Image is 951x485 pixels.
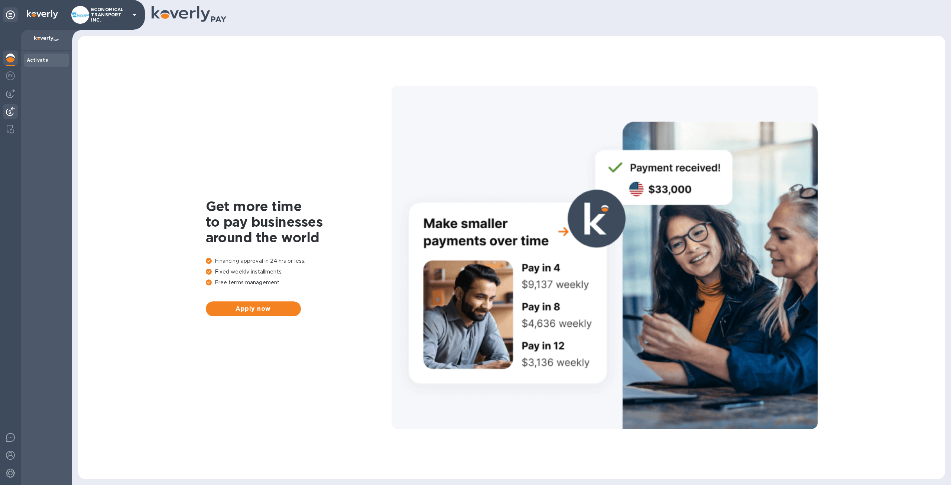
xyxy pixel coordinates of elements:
[206,279,392,287] p: Free terms management.
[6,71,15,80] img: Foreign exchange
[91,7,128,23] p: ECONOMICAL TRANSPORT INC.
[212,304,295,313] span: Apply now
[3,7,18,22] div: Unpin categories
[27,10,58,19] img: Logo
[206,257,392,265] p: Financing approval in 24 hrs or less.
[27,57,48,63] b: Activate
[206,198,392,245] h1: Get more time to pay businesses around the world
[206,268,392,276] p: Fixed weekly installments.
[206,301,301,316] button: Apply now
